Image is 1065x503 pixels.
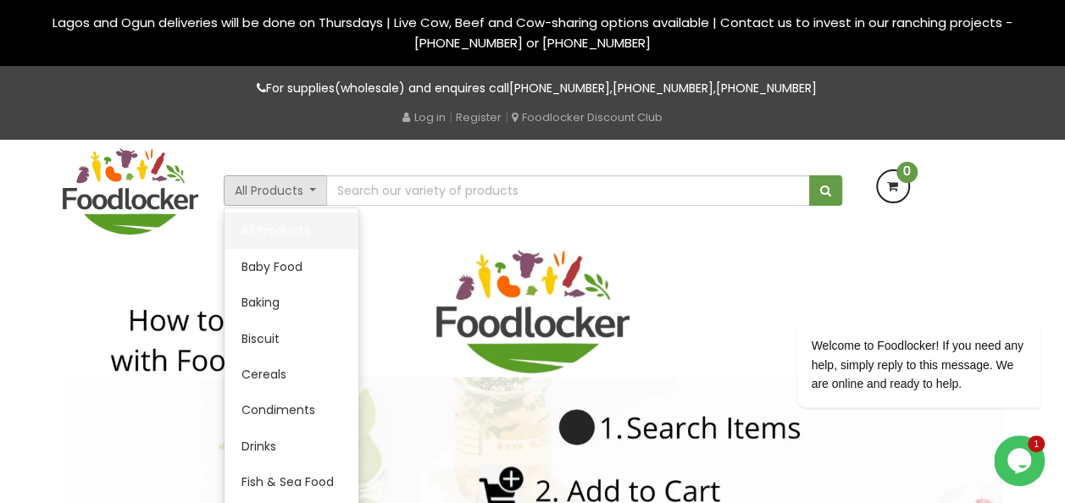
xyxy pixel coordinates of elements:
[505,108,508,125] span: |
[225,428,358,464] a: Drinks
[225,285,358,320] a: Baking
[225,249,358,285] a: Baby Food
[63,148,198,235] img: FoodLocker
[53,14,1012,52] span: Lagos and Ogun deliveries will be done on Thursdays | Live Cow, Beef and Cow-sharing options avai...
[225,392,358,428] a: Condiments
[509,80,610,97] a: [PHONE_NUMBER]
[449,108,452,125] span: |
[613,80,713,97] a: [PHONE_NUMBER]
[224,175,328,206] button: All Products
[456,109,502,125] a: Register
[994,435,1048,486] iframe: chat widget
[225,213,358,248] a: All Products
[716,80,817,97] a: [PHONE_NUMBER]
[225,464,358,500] a: Fish & Sea Food
[402,109,446,125] a: Log in
[225,357,358,392] a: Cereals
[512,109,663,125] a: Foodlocker Discount Club
[896,162,918,183] span: 0
[63,79,1003,98] p: For supplies(wholesale) and enquires call , ,
[326,175,809,206] input: Search our variety of products
[225,321,358,357] a: Biscuit
[743,169,1048,427] iframe: chat widget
